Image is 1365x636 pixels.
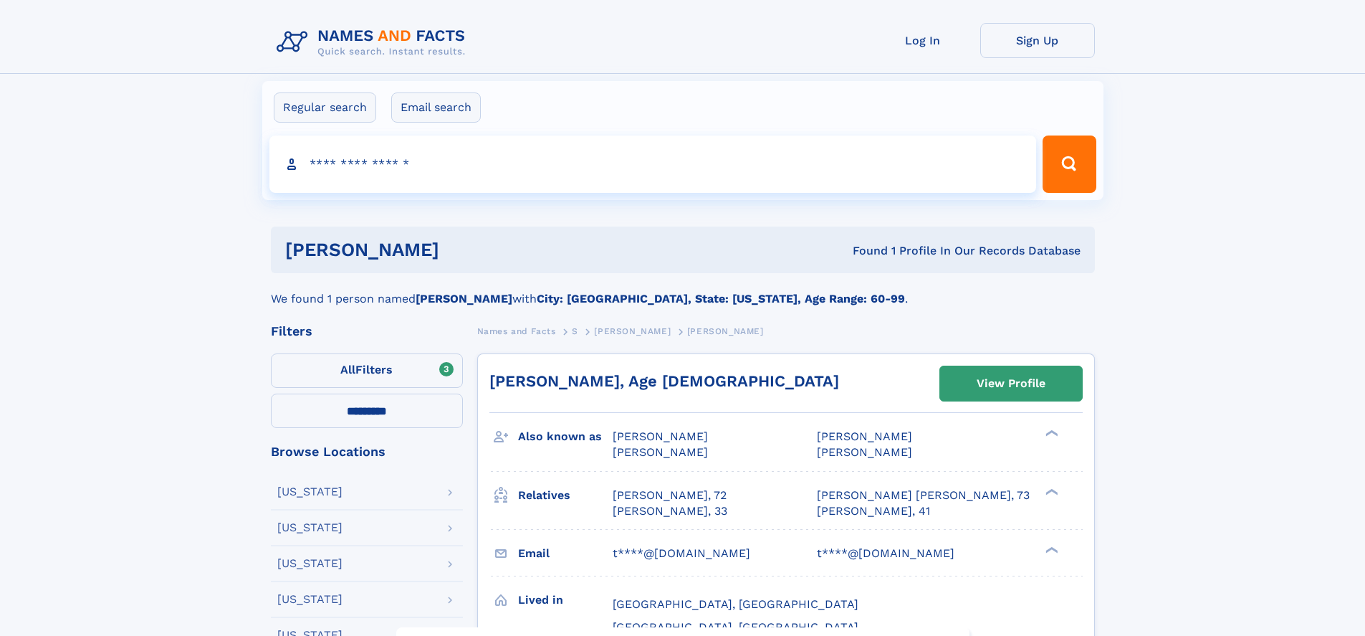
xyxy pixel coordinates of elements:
[271,273,1095,308] div: We found 1 person named with .
[613,620,858,634] span: [GEOGRAPHIC_DATA], [GEOGRAPHIC_DATA]
[687,326,764,336] span: [PERSON_NAME]
[285,241,646,259] h1: [PERSON_NAME]
[594,326,671,336] span: [PERSON_NAME]
[518,424,613,449] h3: Also known as
[817,445,912,459] span: [PERSON_NAME]
[391,92,481,123] label: Email search
[594,322,671,340] a: [PERSON_NAME]
[489,372,839,390] a: [PERSON_NAME], Age [DEMOGRAPHIC_DATA]
[866,23,980,58] a: Log In
[277,594,343,605] div: [US_STATE]
[477,322,556,340] a: Names and Facts
[277,522,343,533] div: [US_STATE]
[1042,429,1059,438] div: ❯
[572,326,578,336] span: S
[277,486,343,498] div: [US_STATE]
[340,363,355,376] span: All
[518,588,613,612] h3: Lived in
[274,92,376,123] label: Regular search
[271,325,463,338] div: Filters
[613,597,858,611] span: [GEOGRAPHIC_DATA], [GEOGRAPHIC_DATA]
[537,292,905,305] b: City: [GEOGRAPHIC_DATA], State: [US_STATE], Age Range: 60-99
[980,23,1095,58] a: Sign Up
[518,541,613,566] h3: Email
[817,503,930,519] a: [PERSON_NAME], 41
[940,366,1082,401] a: View Profile
[613,445,708,459] span: [PERSON_NAME]
[646,243,1081,259] div: Found 1 Profile In Our Records Database
[817,488,1030,503] a: [PERSON_NAME] [PERSON_NAME], 73
[1043,136,1096,193] button: Search Button
[1042,487,1059,496] div: ❯
[977,367,1045,400] div: View Profile
[817,429,912,443] span: [PERSON_NAME]
[572,322,578,340] a: S
[613,488,727,503] a: [PERSON_NAME], 72
[269,136,1037,193] input: search input
[271,353,463,388] label: Filters
[613,503,727,519] a: [PERSON_NAME], 33
[518,483,613,508] h3: Relatives
[277,558,343,569] div: [US_STATE]
[416,292,512,305] b: [PERSON_NAME]
[271,23,477,62] img: Logo Names and Facts
[1042,545,1059,554] div: ❯
[613,429,708,443] span: [PERSON_NAME]
[271,445,463,458] div: Browse Locations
